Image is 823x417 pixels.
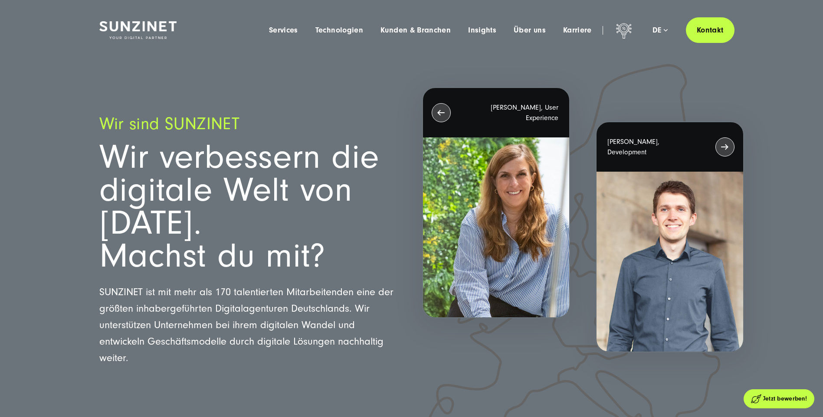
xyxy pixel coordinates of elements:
p: SUNZINET ist mit mehr als 170 talentierten Mitarbeitenden eine der größten inhabergeführten Digit... [99,284,401,366]
h1: Wir verbessern die digitale Welt von [DATE]. Machst du mit? [99,141,401,273]
div: de [652,26,668,35]
a: Technologien [315,26,363,35]
span: Wir sind SUNZINET [99,114,240,134]
a: Jetzt bewerben! [744,389,814,408]
a: Kontakt [686,17,734,43]
img: SandraL_1300x1300-1 [423,137,569,317]
div: [PERSON_NAME], User Experience [423,88,569,137]
a: Kunden & Branchen [380,26,451,35]
a: Karriere [563,26,592,35]
a: Insights [468,26,496,35]
button: [PERSON_NAME], User Experience SandraL_1300x1300-1 [422,87,570,318]
p: [PERSON_NAME], Development [607,137,699,157]
a: Über uns [514,26,546,35]
button: [PERSON_NAME], Development christopher_1300x1300_grau [596,121,744,352]
img: SUNZINET Full Service Digital Agentur [99,21,177,39]
a: Services [269,26,298,35]
img: christopher_1300x1300_grau [597,172,743,352]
